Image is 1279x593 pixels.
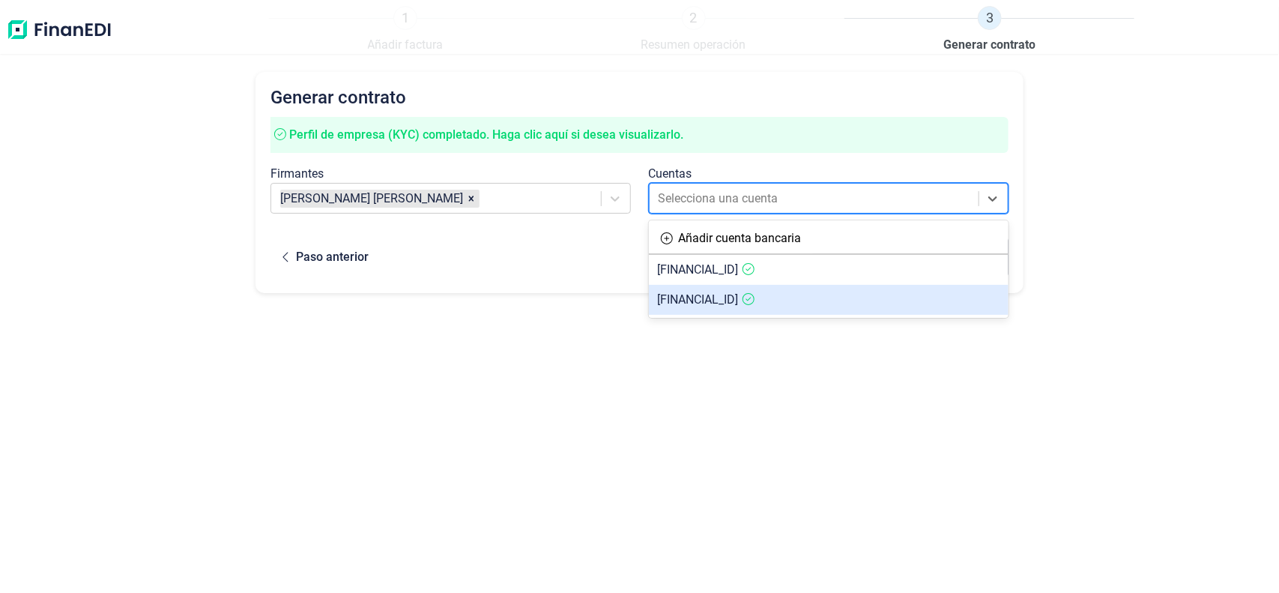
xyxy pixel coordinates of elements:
button: Paso anterior [270,236,381,278]
div: Firmantes [270,165,630,183]
img: Logo de aplicación [6,6,112,54]
div: Remove JUAN [463,190,480,208]
div: Añadir cuenta bancaria [649,223,1009,253]
button: Añadir cuenta bancaria [649,223,814,253]
div: Añadir cuenta bancaria [679,229,802,247]
div: Cuentas [649,165,1009,183]
h2: Generar contrato [270,87,1008,108]
span: 3 [978,6,1002,30]
a: 3Generar contrato [943,6,1035,54]
span: Generar contrato [943,36,1035,54]
article: [PERSON_NAME] [PERSON_NAME] [280,190,463,208]
span: [FINANCIAL_ID] [658,292,739,307]
div: Paso anterior [296,248,369,266]
span: Perfil de empresa (KYC) completado. Haga clic aquí si desea visualizarlo. [289,127,683,142]
span: [FINANCIAL_ID] [658,262,739,277]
